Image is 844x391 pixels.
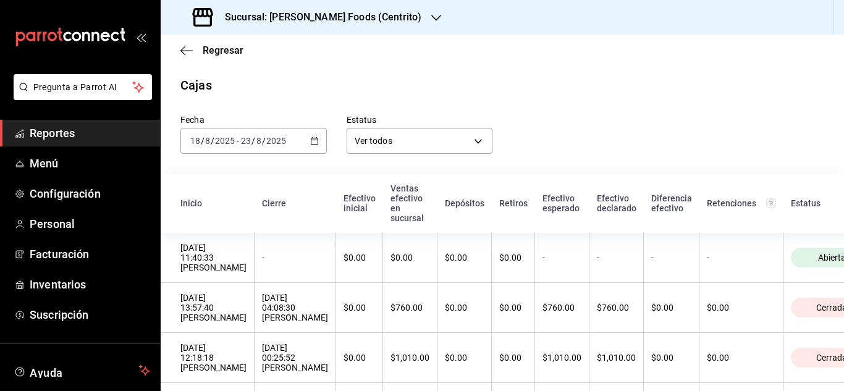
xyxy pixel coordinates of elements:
[445,198,484,208] div: Depósitos
[9,90,152,103] a: Pregunta a Parrot AI
[136,32,146,42] button: open_drawer_menu
[597,303,636,313] div: $760.00
[30,276,150,293] span: Inventarios
[344,193,376,213] div: Efectivo inicial
[707,353,775,363] div: $0.00
[707,253,775,263] div: -
[262,253,328,263] div: -
[390,303,429,313] div: $760.00
[30,125,150,141] span: Reportes
[30,155,150,172] span: Menú
[707,303,775,313] div: $0.00
[180,76,212,95] div: Cajas
[651,193,692,213] div: Diferencia efectivo
[542,303,581,313] div: $760.00
[256,136,262,146] input: --
[499,303,527,313] div: $0.00
[344,353,375,363] div: $0.00
[499,253,527,263] div: $0.00
[237,136,239,146] span: -
[651,253,691,263] div: -
[214,136,235,146] input: ----
[203,44,243,56] span: Regresar
[347,128,493,154] div: Ver todos
[445,253,484,263] div: $0.00
[30,306,150,323] span: Suscripción
[180,343,247,372] div: [DATE] 12:18:18 [PERSON_NAME]
[445,353,484,363] div: $0.00
[251,136,255,146] span: /
[597,353,636,363] div: $1,010.00
[190,136,201,146] input: --
[262,136,266,146] span: /
[262,343,328,372] div: [DATE] 00:25:52 [PERSON_NAME]
[205,136,211,146] input: --
[30,185,150,202] span: Configuración
[266,136,287,146] input: ----
[445,303,484,313] div: $0.00
[180,243,247,272] div: [DATE] 11:40:33 [PERSON_NAME]
[180,44,243,56] button: Regresar
[215,10,421,25] h3: Sucursal: [PERSON_NAME] Foods (Centrito)
[499,198,528,208] div: Retiros
[390,353,429,363] div: $1,010.00
[707,198,776,208] div: Retenciones
[344,253,375,263] div: $0.00
[344,303,375,313] div: $0.00
[542,253,581,263] div: -
[180,293,247,322] div: [DATE] 13:57:40 [PERSON_NAME]
[30,246,150,263] span: Facturación
[14,74,152,100] button: Pregunta a Parrot AI
[33,81,133,94] span: Pregunta a Parrot AI
[30,363,134,378] span: Ayuda
[211,136,214,146] span: /
[262,198,329,208] div: Cierre
[180,116,327,124] label: Fecha
[180,198,247,208] div: Inicio
[651,353,691,363] div: $0.00
[766,198,776,208] svg: Total de retenciones de propinas registradas
[542,193,582,213] div: Efectivo esperado
[597,253,636,263] div: -
[390,183,430,223] div: Ventas efectivo en sucursal
[597,193,636,213] div: Efectivo declarado
[390,253,429,263] div: $0.00
[347,116,493,124] label: Estatus
[201,136,205,146] span: /
[651,303,691,313] div: $0.00
[542,353,581,363] div: $1,010.00
[240,136,251,146] input: --
[499,353,527,363] div: $0.00
[262,293,328,322] div: [DATE] 04:08:30 [PERSON_NAME]
[30,216,150,232] span: Personal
